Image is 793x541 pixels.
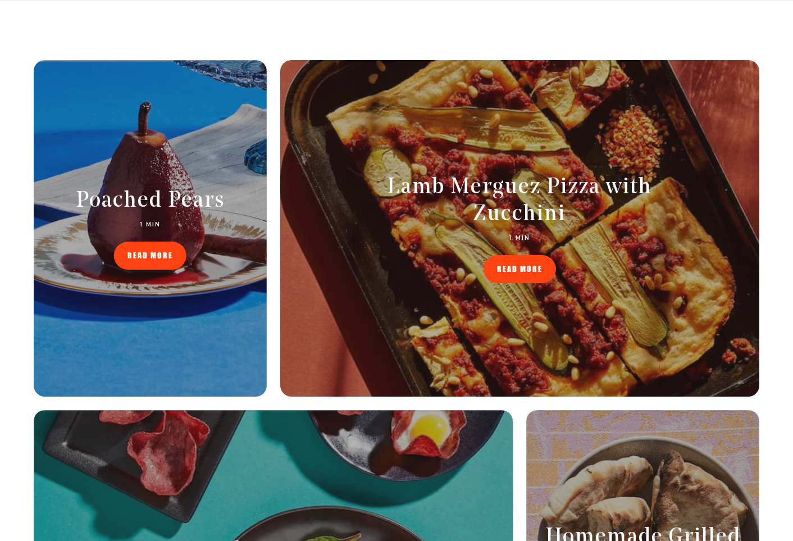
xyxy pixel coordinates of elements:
h2: Poached Pears [52,188,249,215]
span: READ MORE [497,265,543,273]
a: READ MORE [114,242,186,270]
p: 1 MIN [376,235,663,242]
p: 1 MIN [52,221,249,228]
a: READ MORE [484,255,556,283]
h2: Lamb Merguez Pizza with Zucchini [376,174,663,228]
span: READ MORE [127,252,173,260]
